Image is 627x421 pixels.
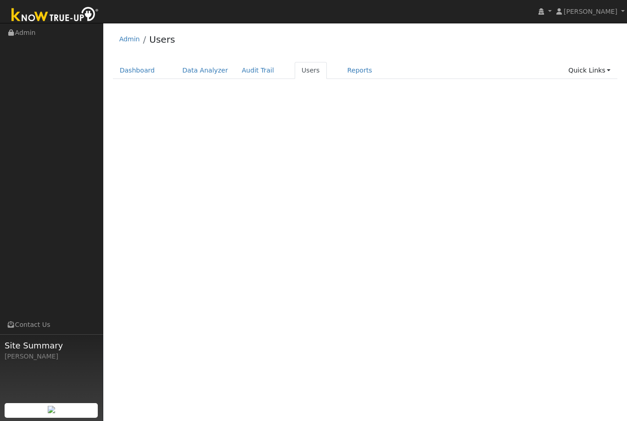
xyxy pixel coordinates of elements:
a: Users [295,62,327,79]
a: Audit Trail [235,62,281,79]
a: Data Analyzer [175,62,235,79]
a: Admin [119,35,140,43]
a: Users [149,34,175,45]
span: Site Summary [5,339,98,352]
img: Know True-Up [7,5,103,26]
img: retrieve [48,406,55,413]
a: Reports [341,62,379,79]
div: [PERSON_NAME] [5,352,98,361]
a: Quick Links [561,62,617,79]
span: [PERSON_NAME] [564,8,617,15]
a: Dashboard [113,62,162,79]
